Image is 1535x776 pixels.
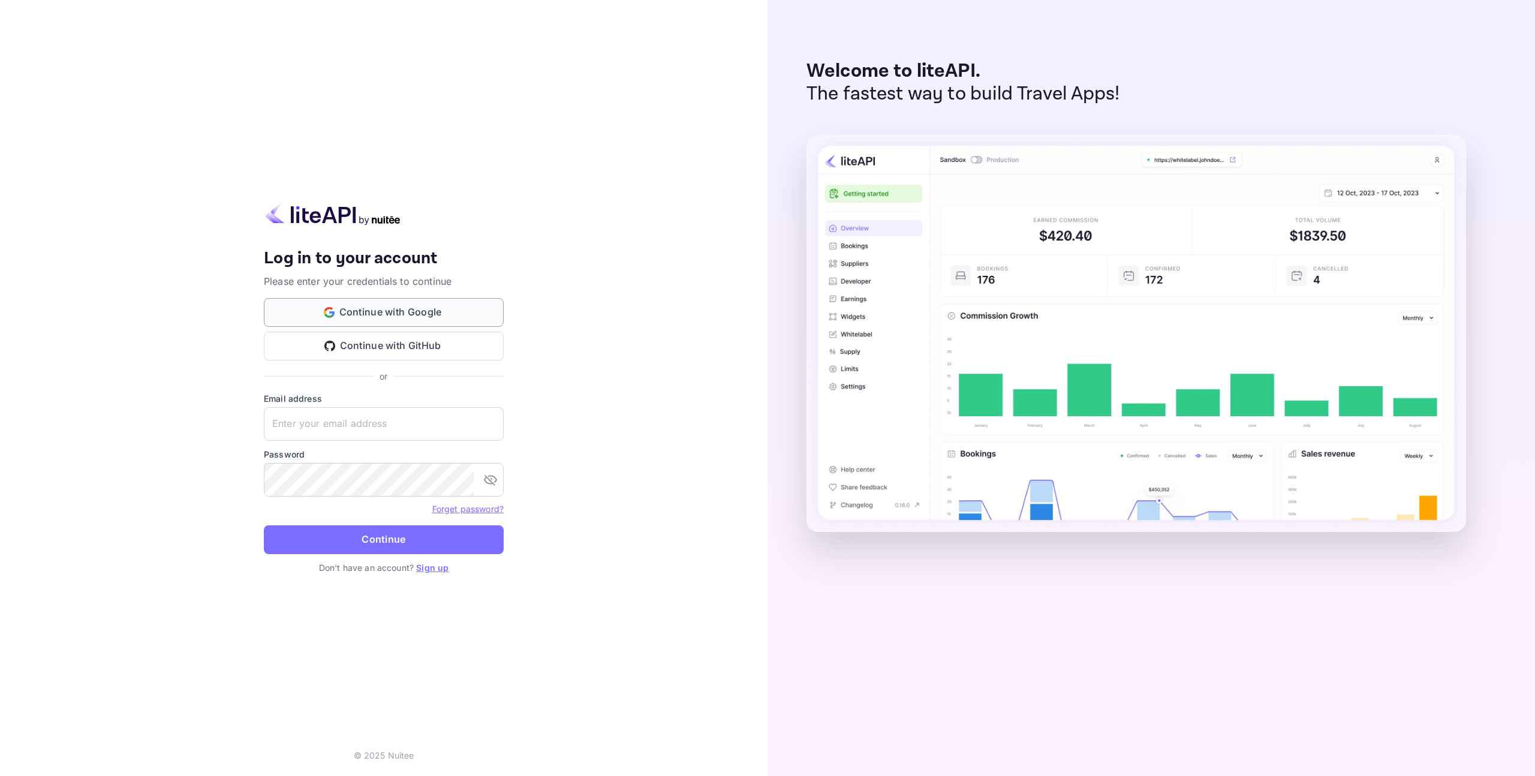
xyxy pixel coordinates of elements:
img: liteapi [264,202,402,225]
a: Forget password? [432,504,504,514]
button: toggle password visibility [478,468,502,492]
p: or [380,370,387,383]
p: © 2025 Nuitee [354,749,414,762]
h4: Log in to your account [264,248,504,269]
img: liteAPI Dashboard Preview [806,135,1466,532]
input: Enter your email address [264,407,504,441]
button: Continue with GitHub [264,332,504,360]
button: Continue [264,525,504,554]
a: Sign up [416,563,449,573]
p: Please enter your credentials to continue [264,274,504,288]
p: Welcome to liteAPI. [806,60,1120,83]
p: The fastest way to build Travel Apps! [806,83,1120,106]
p: Don't have an account? [264,561,504,574]
a: Forget password? [432,503,504,515]
button: Continue with Google [264,298,504,327]
label: Email address [264,392,504,405]
label: Password [264,448,504,461]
